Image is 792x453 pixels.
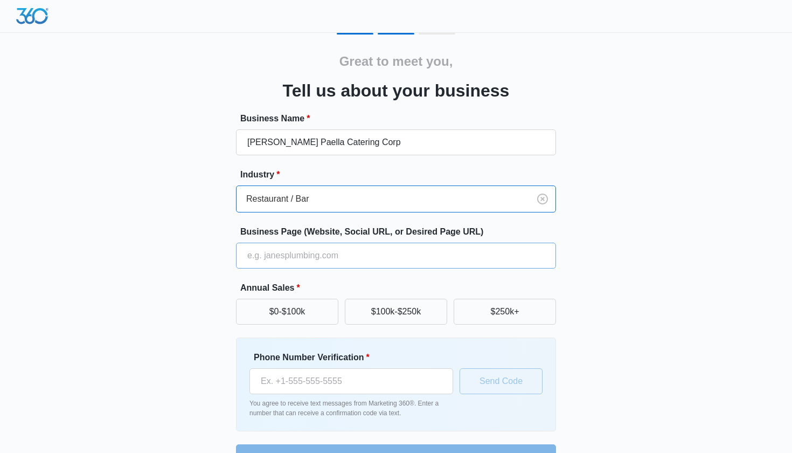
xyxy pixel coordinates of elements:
[454,299,556,325] button: $250k+
[240,168,560,181] label: Industry
[254,351,457,364] label: Phone Number Verification
[236,299,338,325] button: $0-$100k
[240,112,560,125] label: Business Name
[240,225,560,238] label: Business Page (Website, Social URL, or Desired Page URL)
[249,368,453,394] input: Ex. +1-555-555-5555
[249,399,453,418] p: You agree to receive text messages from Marketing 360®. Enter a number that can receive a confirm...
[345,299,447,325] button: $100k-$250k
[236,243,556,269] input: e.g. janesplumbing.com
[534,190,551,208] button: Clear
[283,78,510,104] h3: Tell us about your business
[339,52,453,71] h2: Great to meet you,
[240,282,560,294] label: Annual Sales
[236,129,556,155] input: e.g. Jane's Plumbing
